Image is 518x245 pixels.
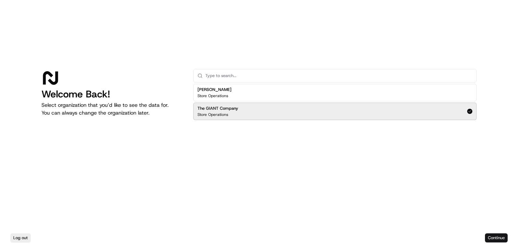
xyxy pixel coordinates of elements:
h2: [PERSON_NAME] [197,87,231,93]
p: Store Operations [197,93,228,98]
p: Store Operations [197,112,228,117]
button: Log out [10,233,31,242]
input: Type to search... [205,69,472,82]
p: Select organization that you’d like to see the data for. You can always change the organization l... [41,101,183,117]
h1: Welcome Back! [41,88,183,100]
button: Continue [485,233,508,242]
div: Suggestions [193,83,477,121]
h2: The GIANT Company [197,106,238,111]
